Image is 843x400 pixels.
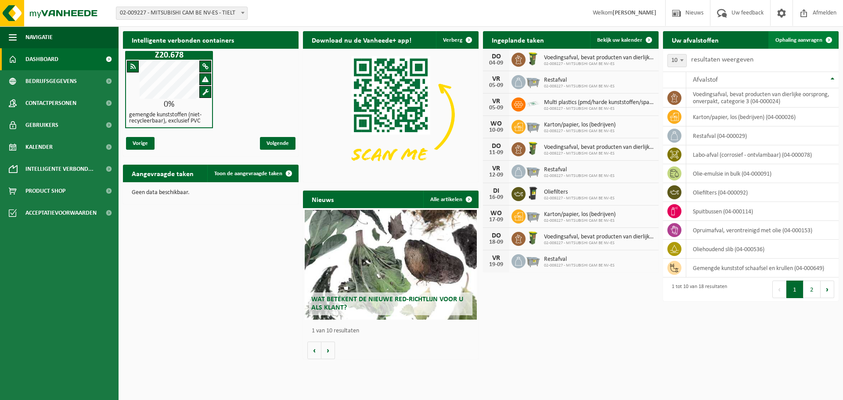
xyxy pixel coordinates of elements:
[303,49,479,180] img: Download de VHEPlus App
[307,342,321,359] button: Vorige
[25,70,77,92] span: Bedrijfsgegevens
[423,191,478,208] a: Alle artikelen
[25,180,65,202] span: Product Shop
[686,240,839,259] td: oliehoudend slib (04-000536)
[25,26,53,48] span: Navigatie
[127,51,211,60] h1: Z20.678
[129,112,209,124] h4: gemengde kunststoffen (niet-recycleerbaar), exclusief PVC
[597,37,642,43] span: Bekijk uw kalender
[544,173,615,179] span: 02-009227 - MITSUBISHI CAM BE NV-ES
[487,165,505,172] div: VR
[487,262,505,268] div: 19-09
[691,56,753,63] label: resultaten weergeven
[303,31,420,48] h2: Download nu de Vanheede+ app!
[544,144,654,151] span: Voedingsafval, bevat producten van dierlijke oorsprong, onverpakt, categorie 3
[487,150,505,156] div: 11-09
[590,31,658,49] a: Bekijk uw kalender
[487,210,505,217] div: WO
[487,83,505,89] div: 05-09
[487,53,505,60] div: DO
[487,217,505,223] div: 17-09
[526,186,540,201] img: WB-0240-HPE-BK-01
[686,202,839,221] td: spuitbussen (04-000114)
[487,239,505,245] div: 18-09
[768,31,838,49] a: Ophaling aanvragen
[772,281,786,298] button: Previous
[305,210,477,320] a: Wat betekent de nieuwe RED-richtlijn voor u als klant?
[25,92,76,114] span: Contactpersonen
[25,48,58,70] span: Dashboard
[544,196,615,201] span: 02-009227 - MITSUBISHI CAM BE NV-ES
[207,165,298,182] a: Toon de aangevraagde taken
[526,119,540,133] img: WB-2500-GAL-GY-01
[311,296,463,311] span: Wat betekent de nieuwe RED-richtlijn voor u als klant?
[693,76,718,83] span: Afvalstof
[487,105,505,111] div: 05-09
[544,54,654,61] span: Voedingsafval, bevat producten van dierlijke oorsprong, onverpakt, categorie 3
[443,37,462,43] span: Verberg
[668,54,686,67] span: 10
[544,241,654,246] span: 02-009227 - MITSUBISHI CAM BE NV-ES
[487,60,505,66] div: 04-09
[667,280,727,299] div: 1 tot 10 van 18 resultaten
[25,136,53,158] span: Kalender
[526,96,540,111] img: LP-SK-00500-LPE-16
[686,183,839,202] td: oliefilters (04-000092)
[803,281,821,298] button: 2
[487,98,505,105] div: VR
[544,77,615,84] span: Restafval
[544,166,615,173] span: Restafval
[544,106,654,112] span: 02-009227 - MITSUBISHI CAM BE NV-ES
[526,231,540,245] img: WB-0060-HPE-GN-50
[526,253,540,268] img: WB-2500-GAL-GY-01
[126,137,155,150] span: Vorige
[487,127,505,133] div: 10-09
[123,31,299,48] h2: Intelligente verbonden containers
[526,163,540,178] img: WB-2500-GAL-GY-01
[487,187,505,195] div: DI
[436,31,478,49] button: Verberg
[612,10,656,16] strong: [PERSON_NAME]
[487,172,505,178] div: 12-09
[116,7,248,20] span: 02-009227 - MITSUBISHI CAM BE NV-ES - TIELT
[663,31,728,48] h2: Uw afvalstoffen
[132,190,290,196] p: Geen data beschikbaar.
[775,37,822,43] span: Ophaling aanvragen
[686,88,839,108] td: voedingsafval, bevat producten van dierlijke oorsprong, onverpakt, categorie 3 (04-000024)
[686,164,839,183] td: olie-emulsie in bulk (04-000091)
[821,281,834,298] button: Next
[123,165,202,182] h2: Aangevraagde taken
[487,195,505,201] div: 16-09
[303,191,342,208] h2: Nieuws
[544,129,616,134] span: 02-009227 - MITSUBISHI CAM BE NV-ES
[487,120,505,127] div: WO
[487,232,505,239] div: DO
[686,221,839,240] td: opruimafval, verontreinigd met olie (04-000153)
[312,328,474,334] p: 1 van 10 resultaten
[116,7,247,19] span: 02-009227 - MITSUBISHI CAM BE NV-ES - TIELT
[544,84,615,89] span: 02-009227 - MITSUBISHI CAM BE NV-ES
[526,141,540,156] img: WB-0060-HPE-GN-50
[544,189,615,196] span: Oliefilters
[686,108,839,126] td: karton/papier, los (bedrijven) (04-000026)
[544,61,654,67] span: 02-009227 - MITSUBISHI CAM BE NV-ES
[544,151,654,156] span: 02-009227 - MITSUBISHI CAM BE NV-ES
[260,137,295,150] span: Volgende
[686,126,839,145] td: restafval (04-000029)
[487,255,505,262] div: VR
[667,54,687,67] span: 10
[544,211,616,218] span: Karton/papier, los (bedrijven)
[25,114,58,136] span: Gebruikers
[544,263,615,268] span: 02-009227 - MITSUBISHI CAM BE NV-ES
[544,99,654,106] span: Multi plastics (pmd/harde kunststoffen/spanbanden/eps/folie naturel/folie gemeng...
[526,208,540,223] img: WB-2500-GAL-GY-01
[786,281,803,298] button: 1
[544,122,616,129] span: Karton/papier, los (bedrijven)
[526,74,540,89] img: WB-2500-GAL-GY-01
[487,76,505,83] div: VR
[686,145,839,164] td: labo-afval (corrosief - ontvlambaar) (04-000078)
[544,256,615,263] span: Restafval
[126,100,212,109] div: 0%
[483,31,553,48] h2: Ingeplande taken
[321,342,335,359] button: Volgende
